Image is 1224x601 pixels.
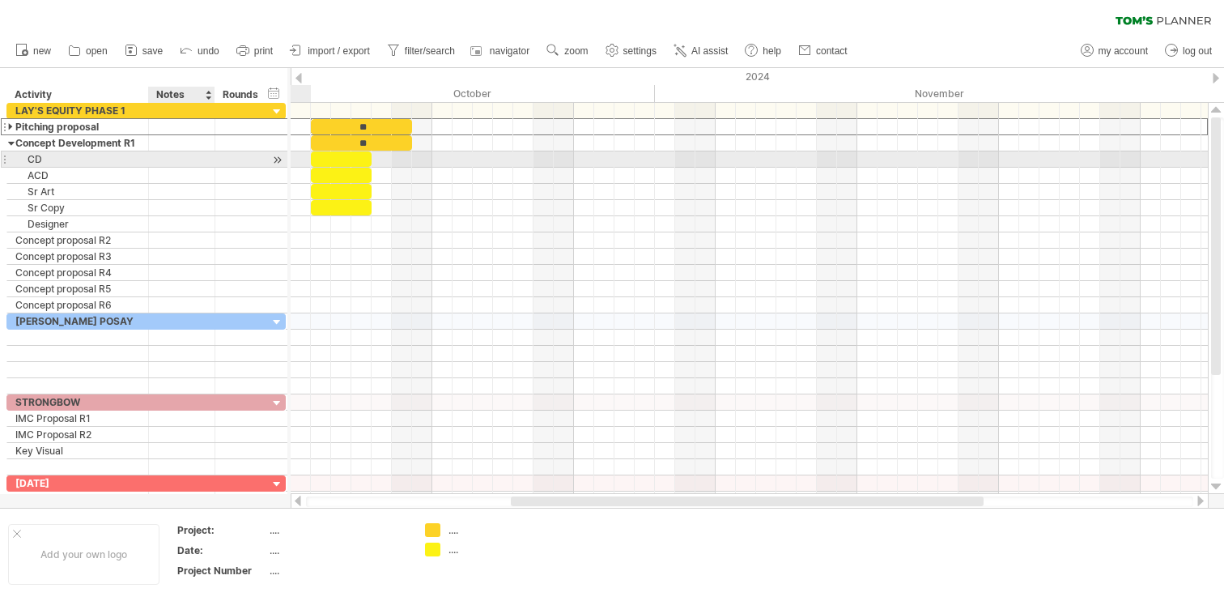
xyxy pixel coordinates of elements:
[601,40,661,62] a: settings
[15,119,140,134] div: Pitching proposal
[15,475,140,491] div: [DATE]
[816,45,848,57] span: contact
[1161,40,1217,62] a: log out
[1183,45,1212,57] span: log out
[1099,45,1148,57] span: my account
[86,45,108,57] span: open
[15,151,140,167] div: CD
[15,216,140,232] div: Designer
[176,40,224,62] a: undo
[254,45,273,57] span: print
[11,40,56,62] a: new
[691,45,728,57] span: AI assist
[15,427,140,442] div: IMC Proposal R2
[270,564,406,578] div: ....
[15,249,140,264] div: Concept proposal R3
[669,40,733,62] a: AI assist
[15,87,139,103] div: Activity
[763,45,781,57] span: help
[15,135,140,151] div: Concept Development R1
[15,232,140,248] div: Concept proposal R2
[15,297,140,313] div: Concept proposal R6
[15,492,140,507] div: Pitching proposal R1
[232,40,278,62] a: print
[28,85,655,102] div: October 2024
[15,168,140,183] div: ACD
[468,40,534,62] a: navigator
[383,40,460,62] a: filter/search
[15,411,140,426] div: IMC Proposal R1
[15,394,140,410] div: STRONGBOW
[270,543,406,557] div: ....
[286,40,375,62] a: import / export
[33,45,51,57] span: new
[308,45,370,57] span: import / export
[741,40,786,62] a: help
[15,184,140,199] div: Sr Art
[64,40,113,62] a: open
[564,45,588,57] span: zoom
[542,40,593,62] a: zoom
[1077,40,1153,62] a: my account
[794,40,852,62] a: contact
[623,45,657,57] span: settings
[448,543,537,556] div: ....
[198,45,219,57] span: undo
[15,200,140,215] div: Sr Copy
[177,564,266,578] div: Project Number
[405,45,455,57] span: filter/search
[15,443,140,458] div: Key Visual
[448,523,537,537] div: ....
[270,523,406,537] div: ....
[490,45,529,57] span: navigator
[177,543,266,557] div: Date:
[156,87,206,103] div: Notes
[15,103,140,118] div: LAY'S EQUITY PHASE 1
[270,151,285,168] div: scroll to activity
[8,524,159,585] div: Add your own logo
[223,87,259,103] div: Rounds
[15,265,140,280] div: Concept proposal R4
[15,281,140,296] div: Concept proposal R5
[15,313,140,329] div: [PERSON_NAME] POSAY
[121,40,168,62] a: save
[177,523,266,537] div: Project:
[142,45,163,57] span: save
